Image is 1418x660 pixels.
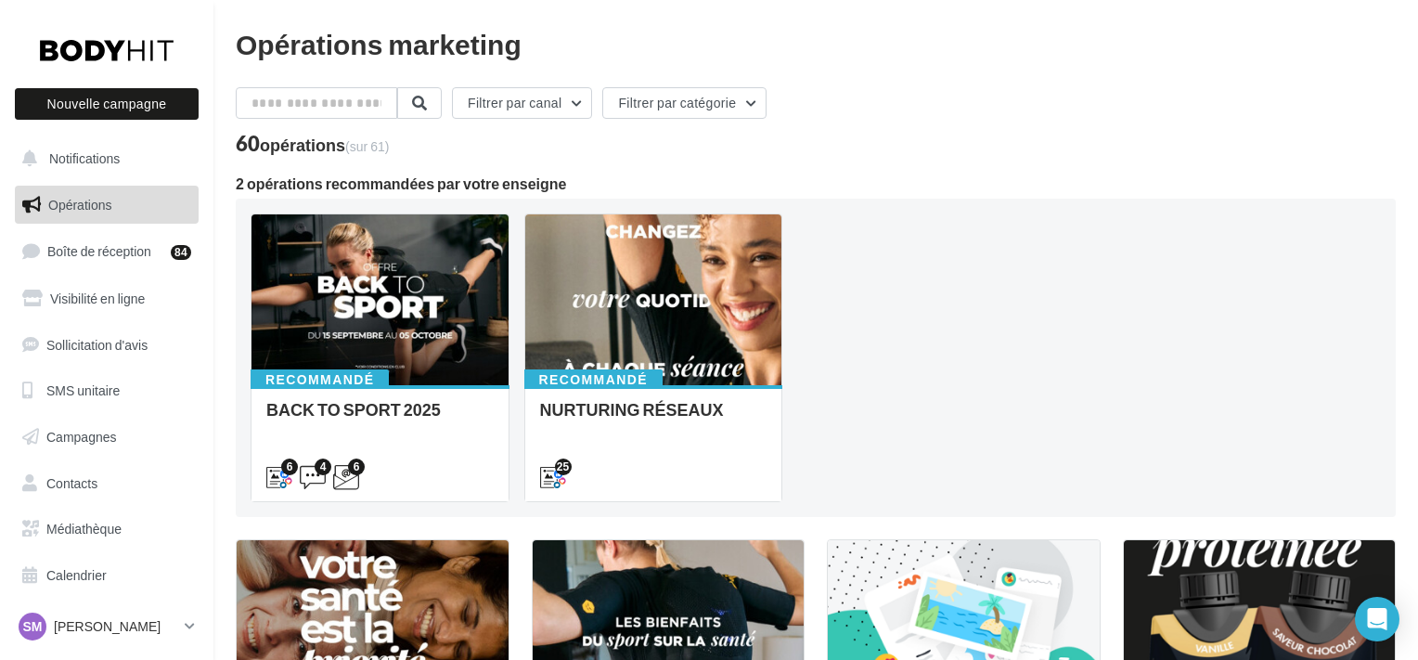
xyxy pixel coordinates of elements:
[540,400,767,437] div: NURTURING RÉSEAUX
[15,609,199,644] a: SM [PERSON_NAME]
[11,231,202,271] a: Boîte de réception84
[281,459,298,475] div: 6
[11,510,202,549] a: Médiathèque
[345,138,389,154] span: (sur 61)
[236,30,1396,58] div: Opérations marketing
[15,88,199,120] button: Nouvelle campagne
[46,521,122,537] span: Médiathèque
[46,382,120,398] span: SMS unitaire
[236,176,1396,191] div: 2 opérations recommandées par votre enseigne
[11,418,202,457] a: Campagnes
[1355,597,1399,641] div: Open Intercom Messenger
[47,243,151,259] span: Boîte de réception
[11,326,202,365] a: Sollicitation d'avis
[171,245,191,260] div: 84
[348,459,365,475] div: 6
[54,617,177,636] p: [PERSON_NAME]
[46,567,107,583] span: Calendrier
[11,279,202,318] a: Visibilité en ligne
[50,291,145,306] span: Visibilité en ligne
[11,464,202,503] a: Contacts
[46,336,148,352] span: Sollicitation d'avis
[266,400,494,437] div: BACK TO SPORT 2025
[46,475,97,491] span: Contacts
[236,134,389,154] div: 60
[602,87,767,119] button: Filtrer par catégorie
[23,617,43,636] span: SM
[315,459,331,475] div: 4
[48,197,111,213] span: Opérations
[11,186,202,225] a: Opérations
[11,139,195,178] button: Notifications
[251,369,389,390] div: Recommandé
[49,150,120,166] span: Notifications
[260,136,389,153] div: opérations
[555,459,572,475] div: 25
[11,556,202,595] a: Calendrier
[452,87,592,119] button: Filtrer par canal
[46,429,117,445] span: Campagnes
[524,369,663,390] div: Recommandé
[11,371,202,410] a: SMS unitaire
